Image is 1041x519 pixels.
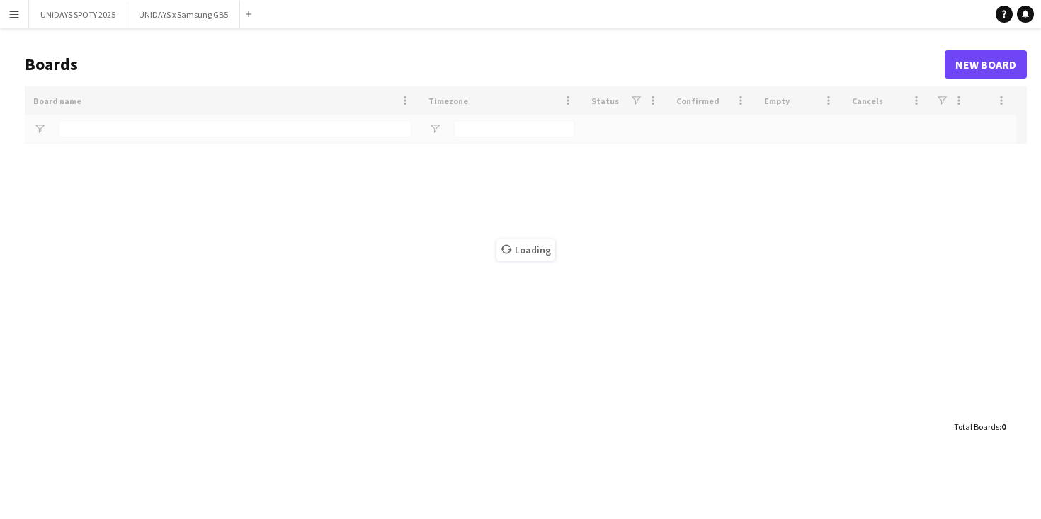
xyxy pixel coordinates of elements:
[25,54,945,75] h1: Boards
[127,1,240,28] button: UNiDAYS x Samsung GB5
[954,413,1006,440] div: :
[29,1,127,28] button: UNiDAYS SPOTY 2025
[496,239,555,261] span: Loading
[945,50,1027,79] a: New Board
[1001,421,1006,432] span: 0
[954,421,999,432] span: Total Boards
